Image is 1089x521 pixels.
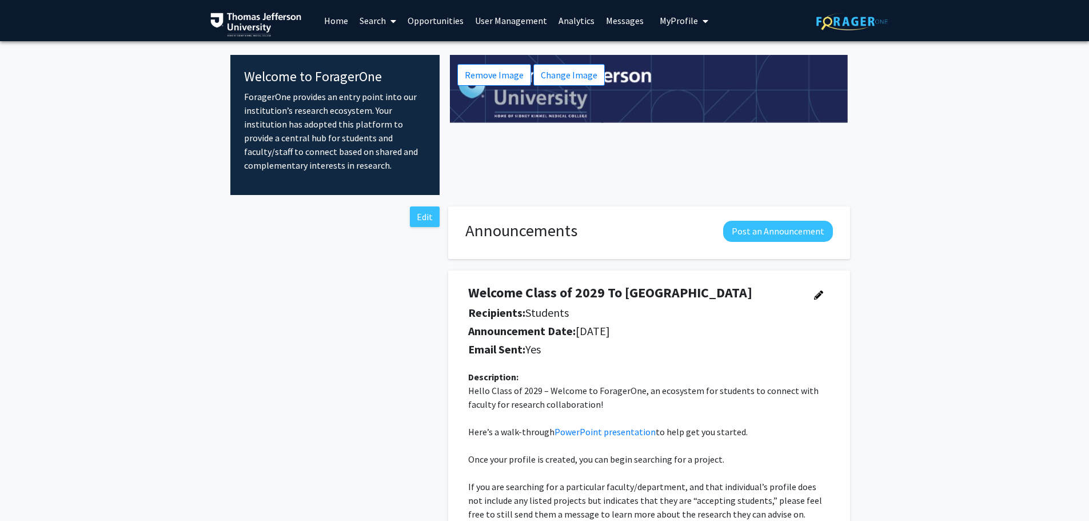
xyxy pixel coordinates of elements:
[468,370,830,384] div: Description:
[555,426,656,438] a: PowerPoint presentation
[723,221,833,242] button: Post an Announcement
[468,324,576,338] b: Announcement Date:
[553,1,600,41] a: Analytics
[816,13,888,30] img: ForagerOne Logo
[468,342,525,356] b: Email Sent:
[468,305,525,320] b: Recipients:
[468,343,799,356] h5: Yes
[450,55,848,124] img: Cover Image
[468,306,799,320] h5: Students
[210,13,302,37] img: Thomas Jefferson University Logo
[402,1,469,41] a: Opportunities
[468,480,830,521] p: If you are searching for a particular faculty/department, and that individual’s profile does not ...
[244,90,426,172] p: ForagerOne provides an entry point into our institution’s research ecosystem. Your institution ha...
[468,452,830,466] p: Once your profile is created, you can begin searching for a project.
[469,1,553,41] a: User Management
[354,1,402,41] a: Search
[457,64,531,86] button: Remove Image
[465,221,577,241] h1: Announcements
[468,384,830,411] p: Hello Class of 2029 – Welcome to ForagerOne, an ecosystem for students to connect with faculty fo...
[318,1,354,41] a: Home
[244,69,426,85] h4: Welcome to ForagerOne
[410,206,440,227] button: Edit
[660,15,698,26] span: My Profile
[468,324,799,338] h5: [DATE]
[468,425,830,439] p: Here’s a walk-through to help get you started.
[600,1,649,41] a: Messages
[9,470,49,512] iframe: Chat
[533,64,605,86] button: Change Image
[468,285,799,301] h4: Welcome Class of 2029 To [GEOGRAPHIC_DATA]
